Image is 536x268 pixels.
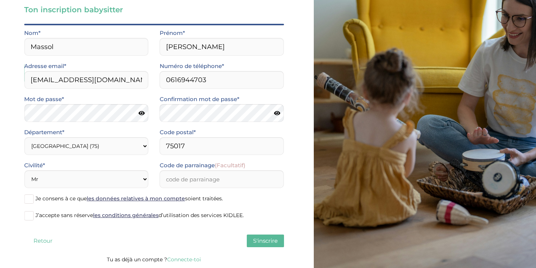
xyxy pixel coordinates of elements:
[24,38,149,56] input: Nom
[24,161,45,170] label: Civilité*
[167,256,201,263] a: Connecte-toi
[160,61,224,71] label: Numéro de téléphone*
[160,170,284,188] input: code de parrainage
[160,127,196,137] label: Code postal*
[35,212,244,219] span: J’accepte sans réserve d’utilisation des services KIDLEE.
[253,237,278,244] span: S'inscrire
[160,38,284,56] input: Prénom
[24,71,149,89] input: Email
[24,94,64,104] label: Mot de passe*
[87,195,185,202] a: les données relatives à mon compte
[35,195,223,202] span: Je consens à ce que soient traitées.
[24,127,64,137] label: Département*
[160,28,185,38] label: Prénom*
[24,61,66,71] label: Adresse email*
[160,94,239,104] label: Confirmation mot de passe*
[160,137,284,155] input: Code postal
[160,161,245,170] label: Code de parrainage
[24,255,284,264] p: Tu as déjà un compte ?
[24,235,61,247] button: Retour
[247,235,284,247] button: S'inscrire
[215,162,245,169] span: (Facultatif)
[160,71,284,89] input: Numero de telephone
[93,212,159,219] a: les conditions générales
[24,4,284,15] h3: Ton inscription babysitter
